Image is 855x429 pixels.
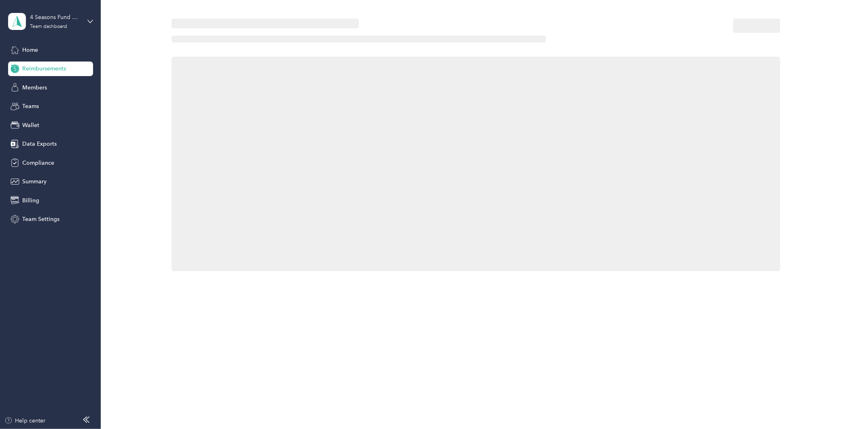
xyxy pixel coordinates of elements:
span: Billing [22,196,39,205]
div: Team dashboard [30,24,67,29]
span: Members [22,83,47,92]
span: Reimbursements [22,64,66,73]
span: Home [22,46,38,54]
span: Compliance [22,159,54,167]
span: Summary [22,177,47,186]
iframe: Everlance-gr Chat Button Frame [810,384,855,429]
span: Teams [22,102,39,110]
span: Data Exports [22,140,57,148]
span: Team Settings [22,215,59,223]
div: 4 Seasons Fund Raising [30,13,81,21]
span: Wallet [22,121,39,130]
button: Help center [4,416,46,425]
